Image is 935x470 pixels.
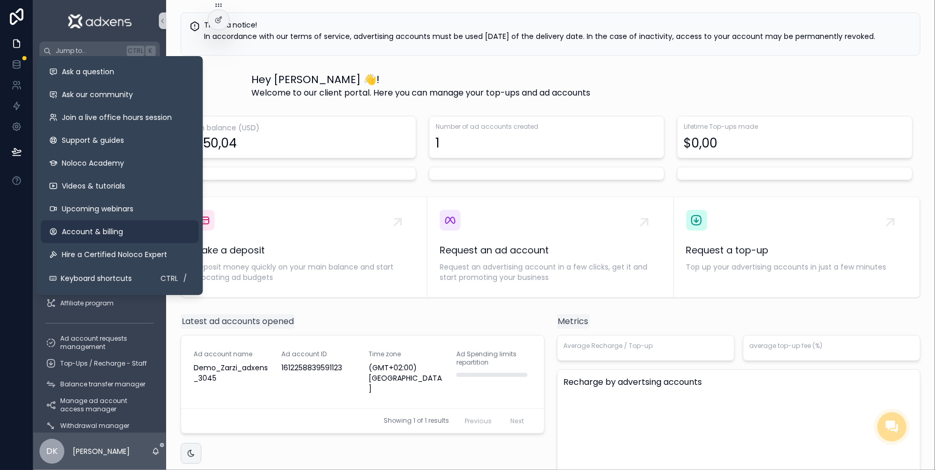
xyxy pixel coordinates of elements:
[39,417,160,435] a: Withdrawal manager
[194,243,414,258] span: Make a deposit
[557,314,590,329] code: Metrics
[33,60,166,433] div: scrollable content
[181,314,295,329] code: Latest ad accounts opened
[62,112,172,123] span: Join a live office hours session
[41,152,199,174] a: Noloco Academy
[436,123,658,131] span: Number of ad accounts created
[67,12,132,29] img: App logo
[62,249,167,260] span: Hire a Certified Noloco Expert
[436,135,440,152] div: 1
[127,46,144,56] span: Ctrl
[41,243,199,266] button: Hire a Certified Noloco Expert
[39,375,160,394] a: Balance transfer manager
[73,446,130,456] p: [PERSON_NAME]
[187,135,237,152] div: $450,04
[60,422,129,430] span: Withdrawal manager
[674,197,920,297] a: Request a top-upTop up your advertising accounts in just a few minutes
[146,47,155,55] span: K
[384,417,449,425] span: Showing 1 of 1 results
[194,262,414,283] span: Deposit money quickly on your main balance and start allocating ad budgets
[39,294,160,313] a: Affiliate program
[61,273,132,284] span: Keyboard shortcuts
[41,266,199,291] button: Keyboard shortcutsCtrl/
[60,299,114,307] span: Affiliate program
[60,359,147,368] span: Top-Ups / Recharge - Staff
[204,31,912,43] p: In accordance with our terms of service, advertising accounts must be used [DATE] of the delivery...
[41,197,199,220] a: Upcoming webinars
[204,31,912,43] div: In accordance with our terms of service, advertising accounts must be used within 07 days of the ...
[440,243,660,258] span: Request an ad account
[62,135,124,145] span: Support & guides
[41,174,199,197] a: Videos & tutorials
[369,350,444,358] span: Time zone
[456,350,532,367] span: Ad Spending limits repartition
[427,197,673,297] a: Request an ad accountRequest an advertising account in a few clicks, get it and start promoting y...
[62,204,133,214] span: Upcoming webinars
[369,362,444,394] div: (GMT+02:00) [GEOGRAPHIC_DATA]
[194,350,269,358] span: Ad account name
[62,66,114,77] span: Ask a question
[181,197,427,297] a: Make a depositDeposit money quickly on your main balance and start allocating ad budgets
[41,106,199,129] a: Join a live office hours session
[62,181,125,191] span: Videos & tutorials
[60,397,150,413] span: Manage ad account access manager
[39,354,160,373] a: Top-Ups / Recharge - Staff
[39,396,160,414] a: Manage ad account access manager
[60,334,150,351] span: Ad account requests management
[41,220,199,243] a: Account & billing
[252,87,591,99] span: Welcome to our client portal. Here you can manage your top-ups and ad accounts
[159,272,179,285] span: Ctrl
[564,376,914,388] span: Recharge by advertsing accounts
[440,262,660,283] span: Request an advertising account in a few clicks, get it and start promoting your business
[686,262,907,272] span: Top up your advertising accounts in just a few minutes
[281,350,357,358] span: Ad account ID
[686,243,907,258] span: Request a top-up
[194,362,269,383] div: Demo_Zarzi_adxens_3045
[750,342,914,350] span: average top-up fee (%)
[39,42,160,60] button: Jump to...CtrlK
[684,123,906,131] span: Lifetime Top-ups made
[56,47,123,55] span: Jump to...
[41,83,199,106] a: Ask our community
[62,158,124,168] span: Noloco Academy
[41,60,199,83] button: Ask a question
[204,21,912,29] h5: This is a notice!
[46,445,58,458] span: DK
[62,226,123,237] span: Account & billing
[187,123,410,133] h3: Main balance (USD)
[684,135,717,152] div: $0,00
[281,362,357,373] div: 1612258839591123
[181,335,544,408] a: Ad account nameDemo_Zarzi_adxens_3045Ad account ID1612258839591123Time zone(GMT+02:00) [GEOGRAPHI...
[60,380,145,388] span: Balance transfer manager
[564,342,728,350] span: Average Recharge / Top-up
[252,72,591,87] h1: Hey [PERSON_NAME] 👋!
[39,333,160,352] a: Ad account requests management
[181,274,189,283] span: /
[62,89,133,100] span: Ask our community
[41,129,199,152] a: Support & guides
